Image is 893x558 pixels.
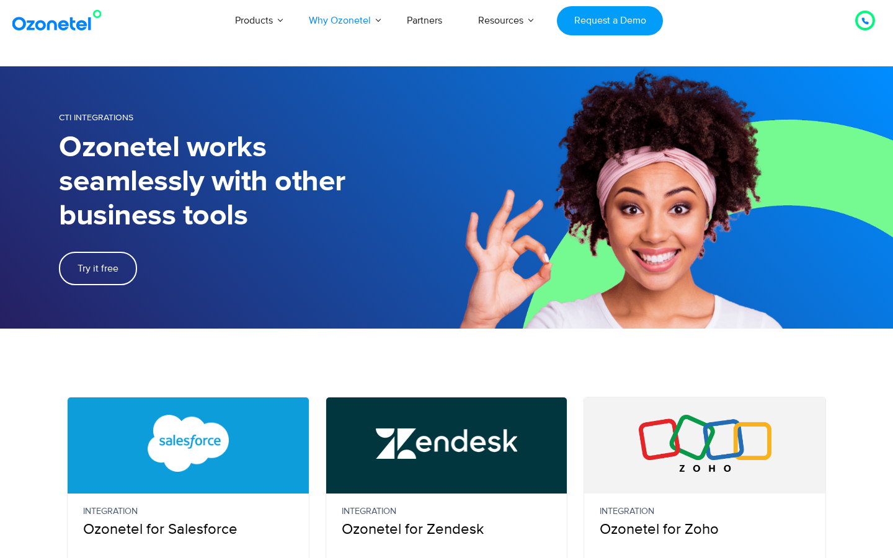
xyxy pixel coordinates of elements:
span: CTI Integrations [59,112,133,123]
small: Integration [83,505,293,518]
h1: Ozonetel works seamlessly with other business tools [59,131,446,233]
small: Integration [342,505,552,518]
img: Salesforce CTI Integration with Call Center Software [117,415,259,472]
a: Request a Demo [557,6,663,35]
span: Try it free [78,263,118,273]
p: Ozonetel for Zendesk [342,505,552,541]
p: Ozonetel for Zoho [600,505,810,541]
p: Ozonetel for Salesforce [83,505,293,541]
img: Zendesk Call Center Integration [376,415,518,472]
a: Try it free [59,252,137,285]
small: Integration [600,505,810,518]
